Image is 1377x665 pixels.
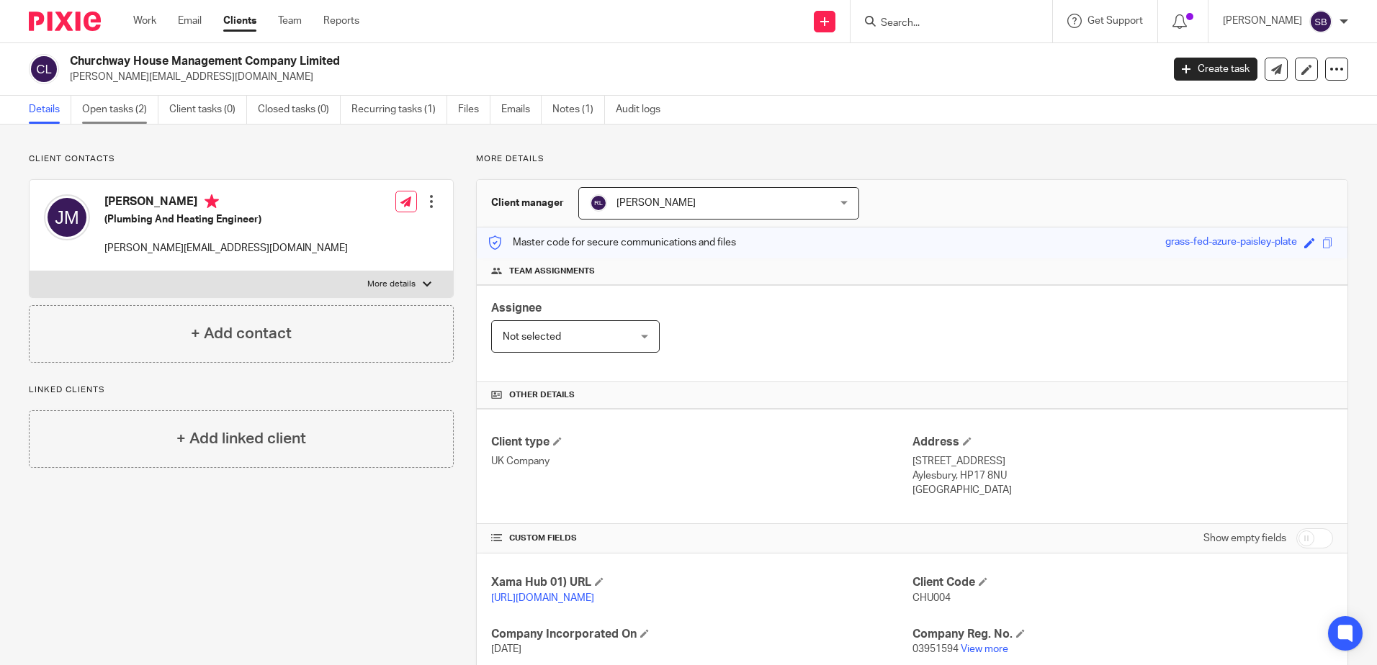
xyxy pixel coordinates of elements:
[912,627,1333,642] h4: Company Reg. No.
[223,14,256,28] a: Clients
[616,96,671,124] a: Audit logs
[491,575,912,590] h4: Xama Hub 01) URL
[616,198,696,208] span: [PERSON_NAME]
[552,96,605,124] a: Notes (1)
[476,153,1348,165] p: More details
[29,54,59,84] img: svg%3E
[1309,10,1332,33] img: svg%3E
[503,332,561,342] span: Not selected
[367,279,416,290] p: More details
[29,153,454,165] p: Client contacts
[491,533,912,544] h4: CUSTOM FIELDS
[509,266,595,277] span: Team assignments
[205,194,219,209] i: Primary
[491,302,542,314] span: Assignee
[912,483,1333,497] p: [GEOGRAPHIC_DATA]
[169,96,247,124] a: Client tasks (0)
[590,194,607,212] img: svg%3E
[491,196,564,210] h3: Client manager
[29,384,454,396] p: Linked clients
[178,14,202,28] a: Email
[104,212,348,227] h5: (Plumbing And Heating Engineer)
[912,593,951,603] span: CHU004
[104,241,348,255] p: [PERSON_NAME][EMAIL_ADDRESS][DOMAIN_NAME]
[70,54,936,69] h2: Churchway House Management Company Limited
[491,627,912,642] h4: Company Incorporated On
[258,96,341,124] a: Closed tasks (0)
[29,96,71,124] a: Details
[501,96,542,124] a: Emails
[176,427,306,450] h4: + Add linked client
[491,593,594,603] a: [URL][DOMAIN_NAME]
[912,454,1333,469] p: [STREET_ADDRESS]
[1223,14,1302,28] p: [PERSON_NAME]
[912,435,1333,450] h4: Address
[491,644,521,654] span: [DATE]
[29,12,101,31] img: Pixie
[961,644,1008,654] a: View more
[509,389,575,401] span: Other details
[912,575,1333,590] h4: Client Code
[491,435,912,450] h4: Client type
[491,454,912,469] p: UK Company
[191,322,292,345] h4: + Add contact
[912,644,959,654] span: 03951594
[488,235,736,250] p: Master code for secure communications and files
[1165,235,1297,251] div: grass-fed-azure-paisley-plate
[70,70,1152,84] p: [PERSON_NAME][EMAIL_ADDRESS][DOMAIN_NAME]
[1087,16,1143,26] span: Get Support
[44,194,90,240] img: svg%3E
[104,194,348,212] h4: [PERSON_NAME]
[912,469,1333,483] p: Aylesbury, HP17 8NU
[82,96,158,124] a: Open tasks (2)
[278,14,302,28] a: Team
[323,14,359,28] a: Reports
[879,17,1009,30] input: Search
[351,96,447,124] a: Recurring tasks (1)
[1203,531,1286,546] label: Show empty fields
[1174,58,1257,81] a: Create task
[133,14,156,28] a: Work
[458,96,490,124] a: Files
